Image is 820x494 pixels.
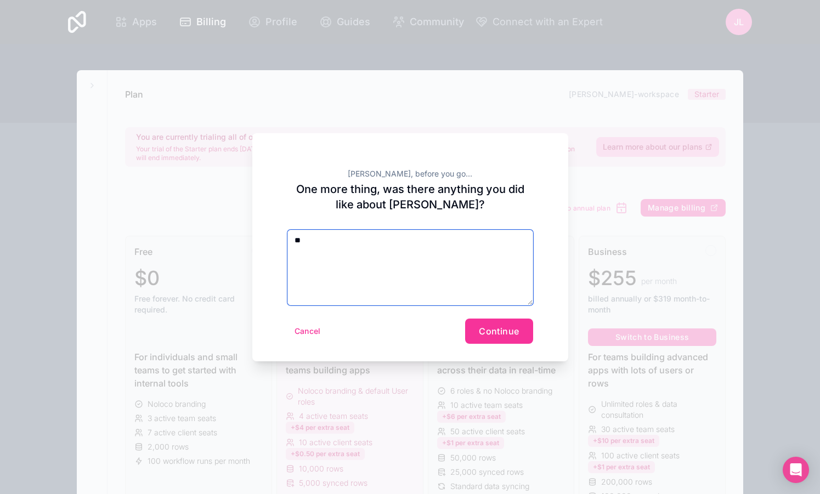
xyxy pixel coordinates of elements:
div: Open Intercom Messenger [783,457,809,483]
h2: One more thing, was there anything you did like about [PERSON_NAME]? [287,181,533,212]
h2: [PERSON_NAME], before you go... [287,168,533,179]
span: Continue [479,326,519,337]
button: Continue [465,319,533,344]
button: Cancel [287,322,328,340]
